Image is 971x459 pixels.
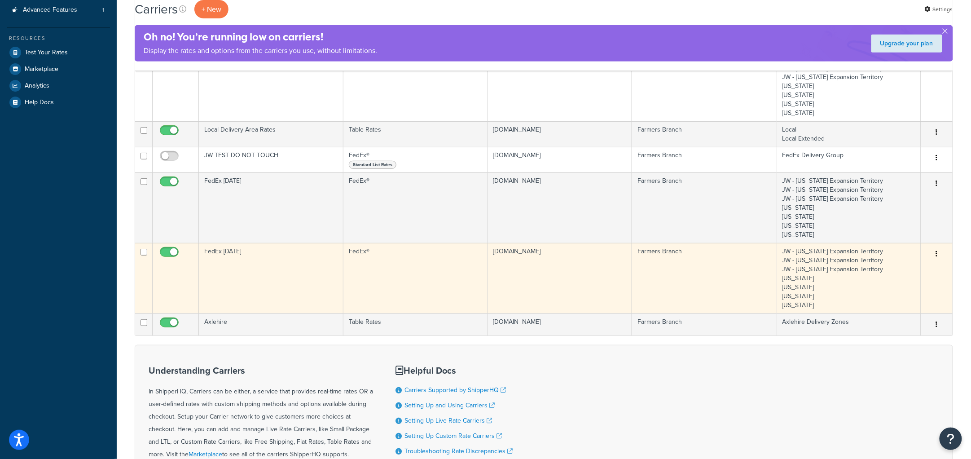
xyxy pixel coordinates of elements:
p: Display the rates and options from the carriers you use, without limitations. [144,44,377,57]
td: JW - [US_STATE] Expansion Territory JW - [US_STATE] Expansion Territory JW - [US_STATE] Expansion... [777,172,921,243]
td: Local Local Extended [777,121,921,147]
td: [DOMAIN_NAME] [488,147,633,172]
td: Farmers Branch [632,147,777,172]
a: Troubleshooting Rate Discrepancies [404,446,513,456]
button: Open Resource Center [940,428,962,450]
div: Resources [7,35,110,42]
td: [DOMAIN_NAME] [488,121,633,147]
td: FedEx® [343,172,488,243]
a: Upgrade your plan [871,35,942,53]
td: FedEx Delivery Group [777,147,921,172]
a: Test Your Rates [7,44,110,61]
h1: Carriers [135,0,178,18]
a: Carriers Supported by ShipperHQ [404,385,506,395]
td: JW - [US_STATE] Expansion Territory JW - [US_STATE] Expansion Territory JW - [US_STATE] Expansion... [777,51,921,121]
td: [DOMAIN_NAME] [488,51,633,121]
td: UPS [DATE] [199,51,343,121]
td: Table Rates [343,121,488,147]
a: Setting Up Custom Rate Carriers [404,431,502,441]
td: FedEx [DATE] [199,243,343,313]
span: Analytics [25,82,49,90]
td: JW TEST DO NOT TOUCH [199,147,343,172]
td: [DOMAIN_NAME] [488,313,633,335]
span: 1 [102,6,104,14]
a: Setting Up and Using Carriers [404,401,495,410]
td: UPS® [343,51,488,121]
span: Help Docs [25,99,54,106]
a: Marketplace [7,61,110,77]
td: FedEx® [343,147,488,172]
span: Test Your Rates [25,49,68,57]
a: Settings [925,3,953,16]
h4: Oh no! You’re running low on carriers! [144,30,377,44]
a: Help Docs [7,94,110,110]
li: Advanced Features [7,2,110,18]
td: JW - [US_STATE] Expansion Territory JW - [US_STATE] Expansion Territory JW - [US_STATE] Expansion... [777,243,921,313]
span: Standard List Rates [349,161,396,169]
h3: Understanding Carriers [149,366,373,375]
h3: Helpful Docs [395,366,513,375]
td: FedEx® [343,243,488,313]
td: Axlehire Delivery Zones [777,313,921,335]
td: Table Rates [343,313,488,335]
td: Local Delivery Area Rates [199,121,343,147]
td: Farmers Branch [632,313,777,335]
td: [DOMAIN_NAME] [488,243,633,313]
a: Analytics [7,78,110,94]
a: Marketplace [189,450,222,459]
span: Advanced Features [23,6,77,14]
td: Axlehire [199,313,343,335]
td: Farmers Branch [632,172,777,243]
td: Farmers Branch [632,121,777,147]
td: Farmers Branch [632,243,777,313]
a: Setting Up Live Rate Carriers [404,416,492,425]
td: [DOMAIN_NAME] [488,172,633,243]
span: Marketplace [25,66,58,73]
td: FedEx [DATE] [199,172,343,243]
td: Farmers Branch [632,51,777,121]
a: Advanced Features 1 [7,2,110,18]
